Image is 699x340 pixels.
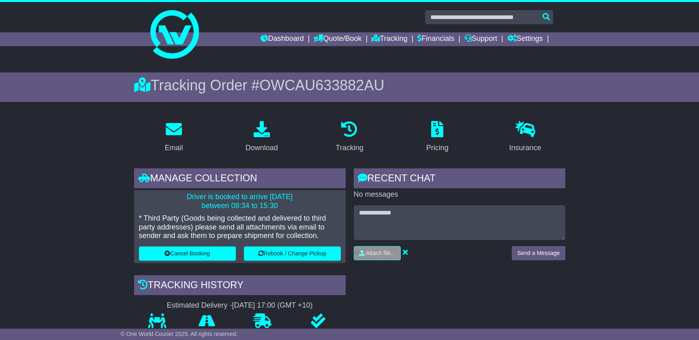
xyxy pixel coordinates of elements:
a: Settings [507,32,543,46]
a: Email [159,118,188,156]
a: Pricing [421,118,454,156]
div: Tracking Order # [134,76,565,94]
p: Driver is booked to arrive [DATE] between 08:34 to 15:30 [139,193,341,210]
p: * Third Party (Goods being collected and delivered to third party addresses) please send all atta... [139,214,341,240]
button: Rebook / Change Pickup [244,246,341,261]
div: Insurance [509,142,541,153]
div: Estimated Delivery - [134,301,346,310]
div: Manage collection [134,168,346,190]
p: No messages [354,190,565,199]
div: Tracking [336,142,363,153]
div: Email [165,142,183,153]
div: [DATE] 17:00 (GMT +10) [232,301,313,310]
a: Support [464,32,497,46]
a: Quote/Book [314,32,361,46]
a: Dashboard [261,32,304,46]
a: Tracking [330,118,368,156]
div: Tracking history [134,275,346,297]
button: Send a Message [512,246,565,260]
a: Financials [417,32,454,46]
button: Cancel Booking [139,246,236,261]
div: Pricing [426,142,449,153]
a: Download [240,118,283,156]
span: © One World Courier 2025. All rights reserved. [121,331,238,337]
div: RECENT CHAT [354,168,565,190]
a: Insurance [504,118,547,156]
span: OWCAU633882AU [259,77,384,93]
div: Download [246,142,278,153]
a: Tracking [372,32,407,46]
